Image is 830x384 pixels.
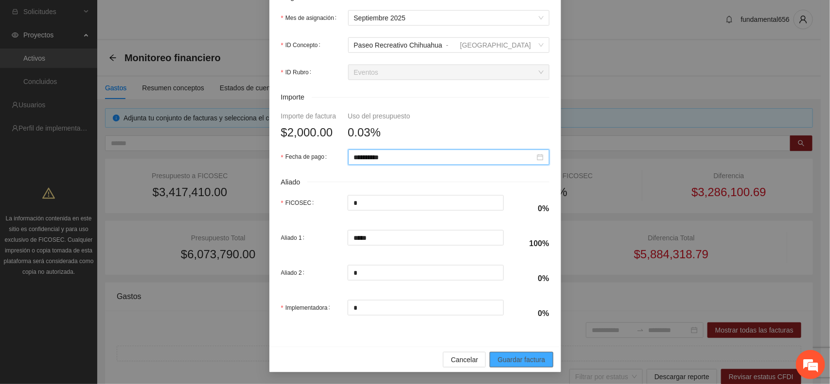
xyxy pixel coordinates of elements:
[443,352,486,367] button: Cancelar
[281,177,307,188] span: Aliado
[56,130,134,228] span: Estamos en línea.
[348,111,410,121] div: Uso del presupuesto
[460,41,531,49] span: [GEOGRAPHIC_DATA]
[515,238,549,249] h4: 100%
[281,123,333,142] span: $2,000.00
[354,11,544,25] span: Septiembre 2025
[451,354,478,365] span: Cancelar
[348,231,503,245] input: Aliado 1:
[348,196,503,210] input: FICOSEC:
[348,123,381,142] span: 0.03%
[281,300,335,316] label: Implementadora:
[354,41,442,49] span: Paseo Recreativo Chihuahua
[281,65,316,80] label: ID Rubro:
[281,265,309,281] label: Aliado 2:
[446,41,449,49] span: -
[281,150,331,165] label: Fecha de pago:
[354,152,535,163] input: Fecha de pago:
[515,203,549,214] h4: 0%
[281,230,309,246] label: Aliado 1:
[348,266,503,280] input: Aliado 2:
[497,354,545,365] span: Guardar factura
[281,92,312,103] span: Importe
[281,37,325,53] label: ID Concepto:
[490,352,553,367] button: Guardar factura
[281,10,341,26] label: Mes de asignación:
[354,65,544,80] span: Eventos
[348,301,503,315] input: Implementadora:
[51,50,163,62] div: Chatee con nosotros ahora
[515,273,549,284] h4: 0%
[515,308,549,319] h4: 0%
[281,111,336,121] div: Importe de factura
[281,195,318,211] label: FICOSEC:
[159,5,183,28] div: Minimizar ventana de chat en vivo
[5,265,185,299] textarea: Escriba su mensaje y pulse “Intro”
